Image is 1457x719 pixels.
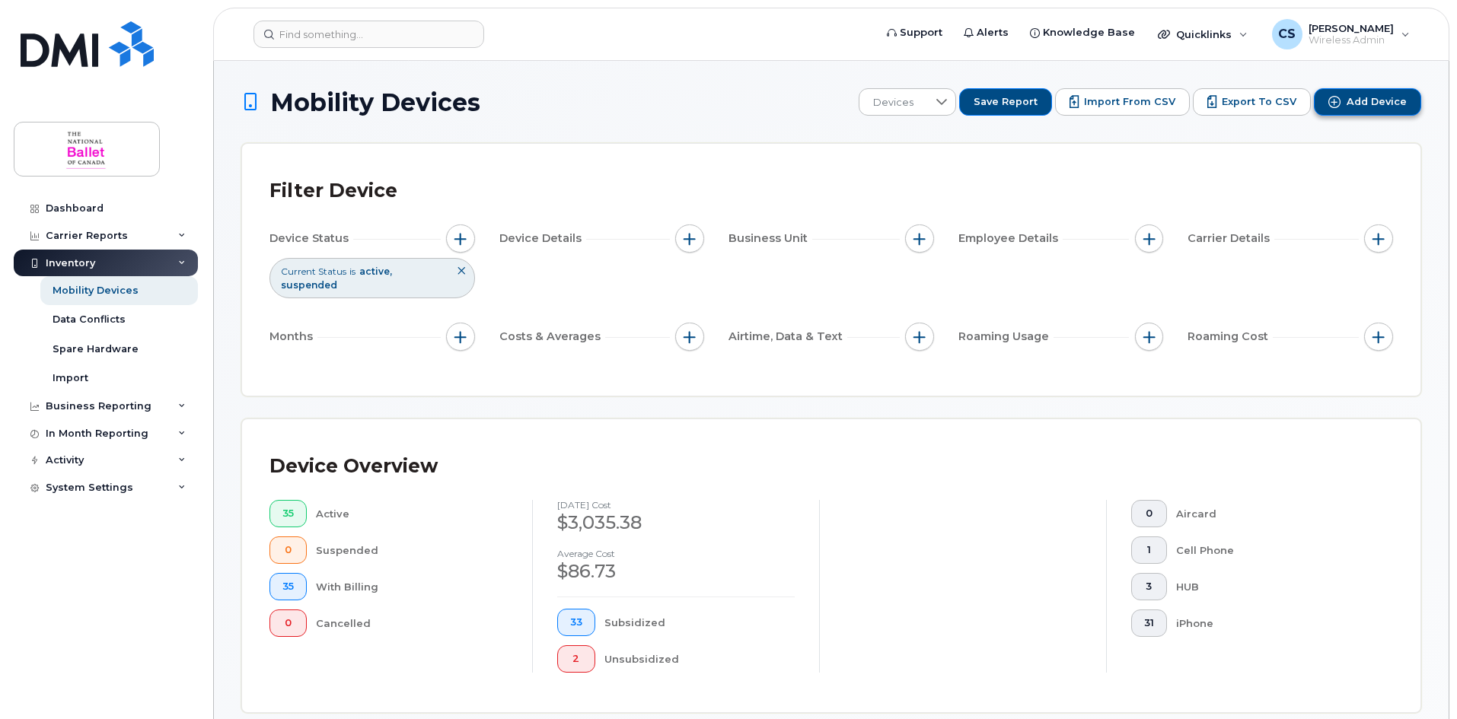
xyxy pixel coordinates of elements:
span: 2 [570,653,582,665]
span: 35 [282,507,294,520]
span: 3 [1144,581,1154,593]
div: Cell Phone [1176,536,1369,564]
div: Subsidized [604,609,795,636]
button: 0 [1131,500,1167,527]
span: 35 [282,581,294,593]
div: Active [316,500,509,527]
span: Device Details [499,231,586,247]
span: Roaming Cost [1188,329,1273,345]
button: 3 [1131,573,1167,600]
div: HUB [1176,573,1369,600]
button: Add Device [1314,88,1421,116]
button: 35 [269,573,307,600]
button: Save Report [959,88,1052,116]
span: 33 [570,616,582,628]
button: Export to CSV [1193,88,1311,116]
span: Costs & Averages [499,329,605,345]
span: Business Unit [728,231,812,247]
div: $3,035.38 [557,510,795,536]
div: Device Overview [269,447,438,486]
span: Mobility Devices [270,89,480,116]
span: Carrier Details [1188,231,1274,247]
button: 1 [1131,536,1167,564]
button: 35 [269,500,307,527]
div: Cancelled [316,609,509,637]
span: 0 [282,544,294,556]
span: Add Device [1347,95,1407,109]
span: Employee Details [958,231,1063,247]
div: Suspended [316,536,509,564]
div: $86.73 [557,558,795,584]
span: Devices [859,89,927,116]
span: 31 [1144,617,1154,629]
h4: [DATE] cost [557,500,795,510]
button: 31 [1131,609,1167,637]
span: Current Status [281,265,346,278]
button: 33 [557,609,595,636]
div: With Billing [316,573,509,600]
span: suspended [281,279,337,291]
span: Import from CSV [1084,95,1175,109]
span: 0 [1144,507,1154,520]
span: Airtime, Data & Text [728,329,847,345]
button: 0 [269,609,307,637]
h4: Average cost [557,549,795,558]
div: Unsubsidized [604,645,795,673]
span: Device Status [269,231,353,247]
div: Aircard [1176,500,1369,527]
button: 2 [557,645,595,673]
span: Months [269,329,317,345]
span: 0 [282,617,294,629]
span: Roaming Usage [958,329,1054,345]
button: Import from CSV [1055,88,1190,116]
button: 0 [269,536,307,564]
span: active [359,266,392,277]
span: Save Report [974,95,1038,109]
div: Filter Device [269,171,397,211]
span: 1 [1144,544,1154,556]
span: is [349,265,355,278]
span: Export to CSV [1222,95,1296,109]
div: iPhone [1176,609,1369,637]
